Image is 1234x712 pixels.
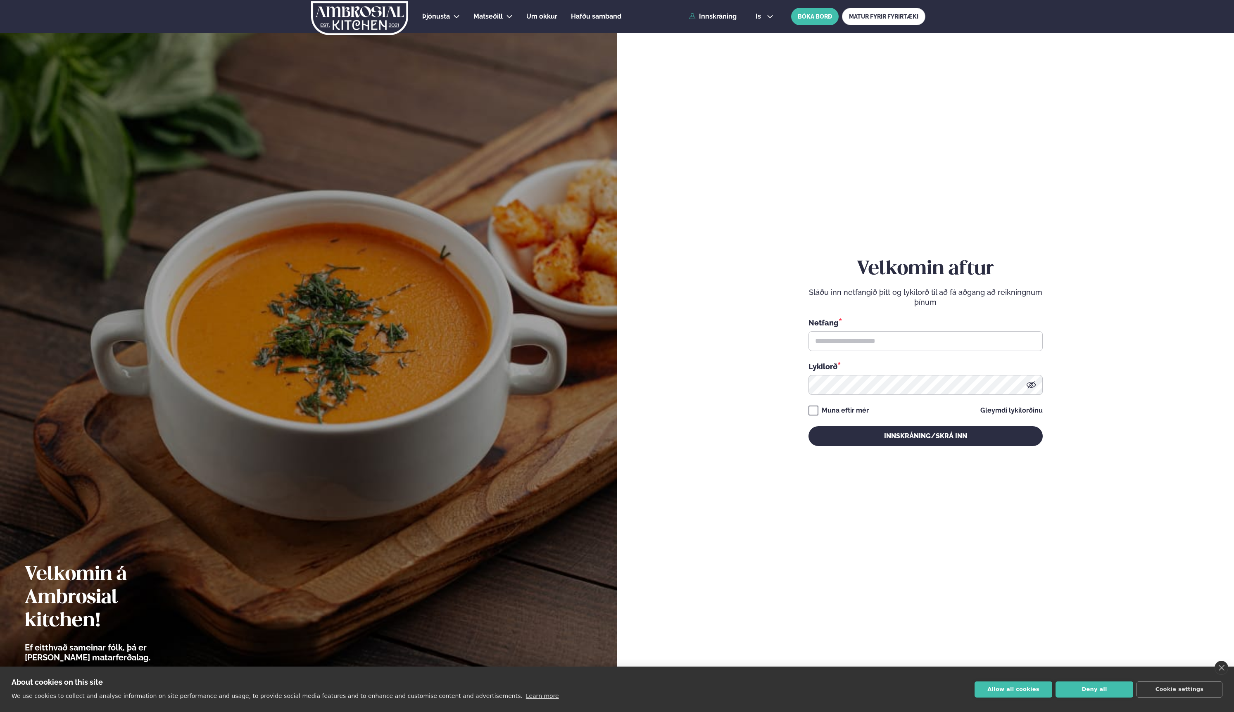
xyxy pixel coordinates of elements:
button: BÓKA BORÐ [791,8,839,25]
span: Þjónusta [422,12,450,20]
a: Gleymdi lykilorðinu [980,407,1043,414]
a: Hafðu samband [571,12,621,21]
button: is [749,13,780,20]
a: MATUR FYRIR FYRIRTÆKI [842,8,925,25]
span: Hafðu samband [571,12,621,20]
img: logo [310,1,409,35]
strong: About cookies on this site [12,678,103,686]
a: Innskráning [689,13,737,20]
button: Innskráning/Skrá inn [808,426,1043,446]
h2: Velkomin á Ambrosial kitchen! [25,563,196,633]
div: Lykilorð [808,361,1043,372]
h2: Velkomin aftur [808,258,1043,281]
button: Cookie settings [1137,681,1222,698]
a: close [1215,661,1228,675]
p: We use cookies to collect and analyse information on site performance and usage, to provide socia... [12,693,523,699]
button: Deny all [1056,681,1133,698]
a: Um okkur [526,12,557,21]
p: Ef eitthvað sameinar fólk, þá er [PERSON_NAME] matarferðalag. [25,643,196,662]
p: Sláðu inn netfangið þitt og lykilorð til að fá aðgang að reikningnum þínum [808,287,1043,307]
span: Um okkur [526,12,557,20]
a: Matseðill [473,12,503,21]
button: Allow all cookies [975,681,1052,698]
div: Netfang [808,317,1043,328]
span: Matseðill [473,12,503,20]
span: is [756,13,763,20]
a: Learn more [526,693,559,699]
a: Þjónusta [422,12,450,21]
